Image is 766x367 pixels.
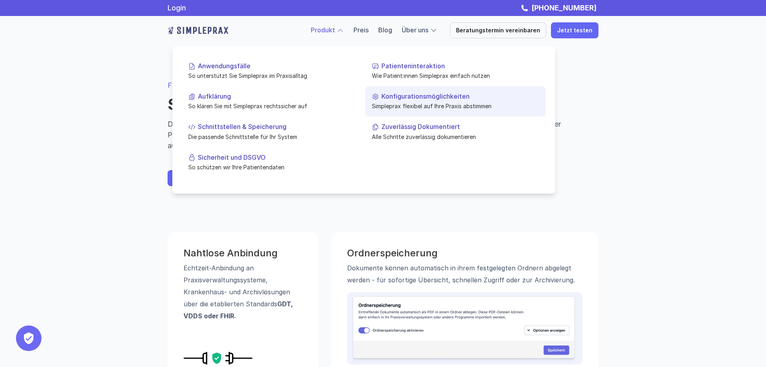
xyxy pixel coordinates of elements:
[168,95,598,114] h1: Schnittstellen & Speicherung
[381,62,539,70] p: Patienteninteraktion
[168,80,598,91] p: FEATURE
[365,86,546,117] a: KonfigurationsmöglichkeitenSimpleprax flexibel auf Ihre Praxis abstimmen
[188,102,356,110] p: So klären Sie mit Simpleprax rechtssicher auf
[311,26,335,34] a: Produkt
[402,26,428,34] a: Über uns
[531,4,596,12] strong: [PHONE_NUMBER]
[182,86,362,117] a: AufklärungSo klären Sie mit Simpleprax rechtssicher auf
[198,62,356,70] p: Anwendungsfälle
[557,27,592,34] p: Jetzt testen
[372,71,539,80] p: Wie Patient:innen Simpleprax einfach nutzen
[381,123,539,131] p: Zuverlässig Dokumentiert
[378,26,392,34] a: Blog
[188,132,356,141] p: Die passende Schnittstelle für Ihr System
[188,71,356,80] p: So unterstützt Sie Simpleprax im Praxisalltag
[182,147,362,177] a: Sicherheit und DSGVOSo schützen wir Ihre Patientendaten
[198,153,356,161] p: Sicherheit und DSGVO
[450,22,546,38] a: Beratungstermin vereinbaren
[184,248,302,259] h3: Nahtlose Anbindung
[365,117,546,147] a: Zuverlässig DokumentiertAlle Schritte zuverlässig dokumentieren
[168,170,217,186] a: Jetzt starten
[529,4,598,12] a: [PHONE_NUMBER]
[372,102,539,110] p: Simpleprax flexibel auf Ihre Praxis abstimmen
[182,56,362,86] a: AnwendungsfälleSo unterstützt Sie Simpleprax im Praxisalltag
[184,262,302,322] p: Echtzeit-Anbindung an Praxisverwaltungssysteme, Krankenhaus- und Archivlösungen über die etablier...
[182,117,362,147] a: Schnittstellen & SpeicherungDie passende Schnittstelle für Ihr System
[347,262,582,286] p: Dokumente können automatisch in ihrem festgelegten Ordnern abgelegt werden - für sofortige Übersi...
[198,93,356,100] p: Aufklärung
[381,93,539,100] p: Konfigurationsmöglichkeiten
[372,132,539,141] p: Alle Schritte zuverlässig dokumentieren
[347,292,582,364] img: Grafikausschnitt aus der Anwendung die die Ordnerspeicherung zeigt
[551,22,598,38] a: Jetzt testen
[188,163,356,171] p: So schützen wir Ihre Patientendaten
[365,56,546,86] a: PatienteninteraktionWie Patient:innen Simpleprax einfach nutzen
[168,119,598,151] p: Damit sich Simpleprax bestmöglich in die Abläufe Ihrer Praxis integriert, bieten wir umfangreiche...
[456,27,540,34] p: Beratungstermin vereinbaren
[168,4,186,12] a: Login
[198,123,356,131] p: Schnittstellen & Speicherung
[353,26,369,34] a: Preis
[347,248,582,259] h3: Ordnerspeicherung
